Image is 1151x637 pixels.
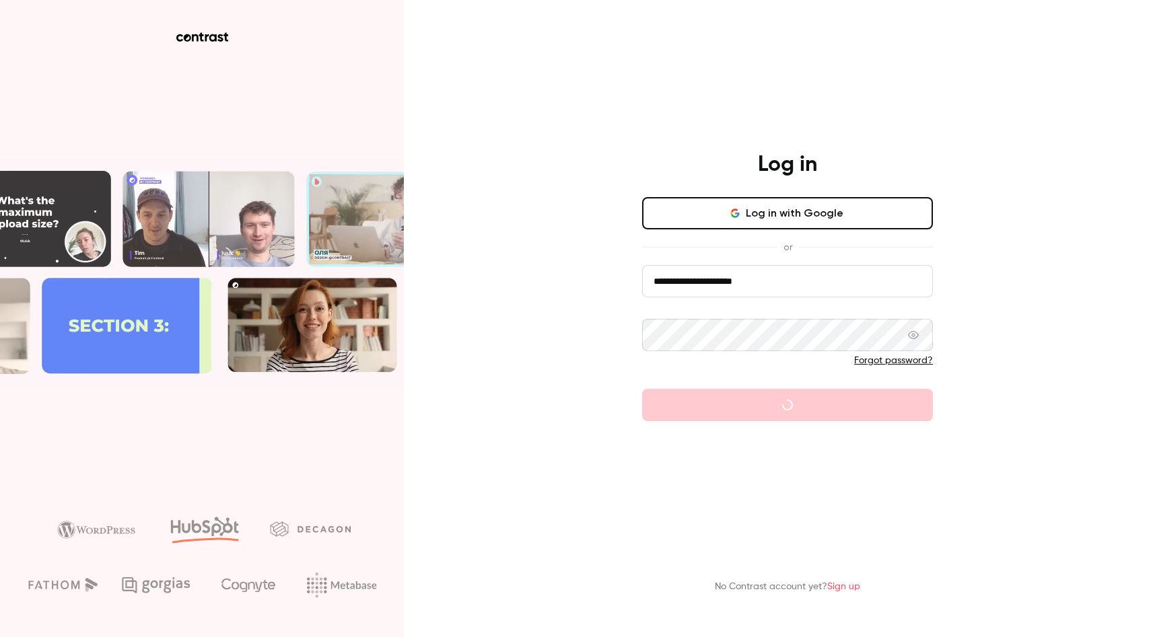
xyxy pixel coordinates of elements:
[715,580,860,594] p: No Contrast account yet?
[827,582,860,591] a: Sign up
[777,240,799,254] span: or
[270,521,351,536] img: decagon
[758,151,817,178] h4: Log in
[854,356,933,365] a: Forgot password?
[642,197,933,229] button: Log in with Google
